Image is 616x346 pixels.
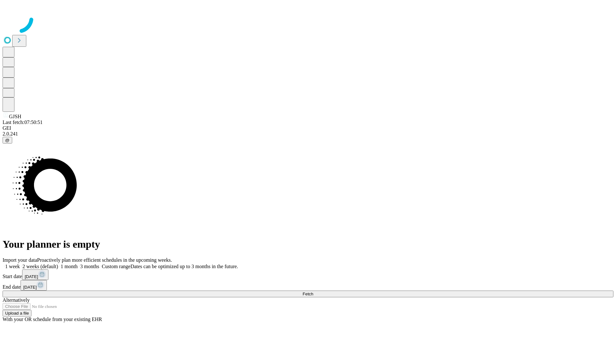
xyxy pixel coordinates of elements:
[3,310,31,317] button: Upload a file
[9,114,21,119] span: GJSH
[3,269,613,280] div: Start date
[3,280,613,291] div: End date
[131,264,238,269] span: Dates can be optimized up to 3 months in the future.
[25,274,38,279] span: [DATE]
[3,257,37,263] span: Import your data
[37,257,172,263] span: Proactively plan more efficient schedules in the upcoming weeks.
[3,131,613,137] div: 2.0.241
[61,264,78,269] span: 1 month
[3,137,12,144] button: @
[303,292,313,296] span: Fetch
[22,269,48,280] button: [DATE]
[23,285,37,290] span: [DATE]
[5,138,10,143] span: @
[22,264,58,269] span: 2 weeks (default)
[3,317,102,322] span: With your OR schedule from your existing EHR
[3,297,30,303] span: Alternatively
[21,280,47,291] button: [DATE]
[3,238,613,250] h1: Your planner is empty
[102,264,130,269] span: Custom range
[3,291,613,297] button: Fetch
[3,119,43,125] span: Last fetch: 07:50:51
[80,264,99,269] span: 3 months
[5,264,20,269] span: 1 week
[3,125,613,131] div: GEI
